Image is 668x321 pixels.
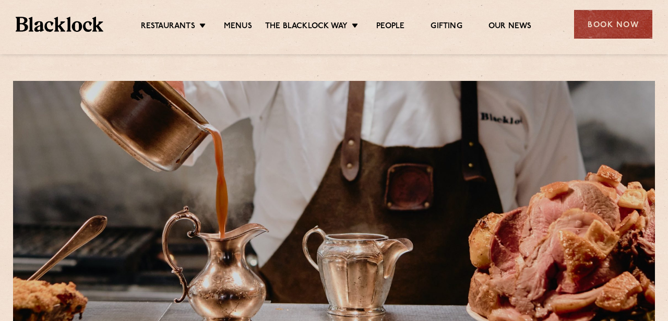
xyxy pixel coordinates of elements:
a: Gifting [431,21,462,33]
a: Our News [488,21,532,33]
a: The Blacklock Way [265,21,348,33]
a: Menus [224,21,252,33]
img: BL_Textured_Logo-footer-cropped.svg [16,17,103,31]
a: People [376,21,404,33]
a: Restaurants [141,21,195,33]
div: Book Now [574,10,652,39]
